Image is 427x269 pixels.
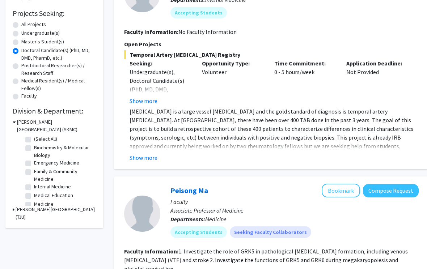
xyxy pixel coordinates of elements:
label: (Select All) [34,135,57,143]
label: All Projects [21,21,46,28]
span: No Faculty Information [178,28,237,35]
label: Master's Student(s) [21,38,64,46]
button: Add Peisong Ma to Bookmarks [322,184,360,197]
label: Doctoral Candidate(s) (PhD, MD, DMD, PharmD, etc.) [21,47,96,62]
h3: [PERSON_NAME][GEOGRAPHIC_DATA] (TJU) [16,206,96,221]
button: Compose Request to Peisong Ma [363,184,419,197]
label: Faculty [21,92,37,100]
iframe: Chat [5,236,31,264]
label: Biochemistry & Molecular Biology [34,144,94,159]
mat-chip: Accepting Students [170,226,227,238]
div: 0 - 5 hours/week [269,59,341,105]
label: Postdoctoral Researcher(s) / Research Staff [21,62,96,77]
p: Faculty [170,197,419,206]
span: Medicine [205,215,227,223]
div: Volunteer [196,59,269,105]
h2: Projects Seeking: [13,9,96,18]
mat-chip: Accepting Students [170,7,227,18]
label: Emergency Medicine [34,159,79,167]
h2: Division & Department: [13,107,96,115]
label: Medicine [34,200,54,208]
div: Undergraduate(s), Doctoral Candidate(s) (PhD, MD, DMD, PharmD, etc.), Medical Resident(s) / Medic... [130,68,191,120]
label: Undergraduate(s) [21,29,60,37]
label: Internal Medicine [34,183,71,191]
p: Application Deadline: [346,59,408,68]
b: Faculty Information: [124,28,178,35]
mat-chip: Seeking Faculty Collaborators [230,226,311,238]
button: Show more [130,153,157,162]
a: Peisong Ma [170,186,208,195]
label: Medical Resident(s) / Medical Fellow(s) [21,77,96,92]
div: Not Provided [341,59,413,105]
p: Open Projects [124,40,419,48]
p: Time Commitment: [274,59,336,68]
label: Family & Community Medicine [34,168,94,183]
h3: [PERSON_NAME][GEOGRAPHIC_DATA] (SKMC) [17,118,96,133]
b: Faculty Information: [124,248,178,255]
label: Medical Education [34,192,73,199]
span: Temporal Artery [MEDICAL_DATA] Registry [124,50,419,59]
p: Associate Professor of Medicine [170,206,419,215]
p: Seeking: [130,59,191,68]
b: Departments: [170,215,205,223]
button: Show more [130,97,157,105]
p: [MEDICAL_DATA] is a large vessel [MEDICAL_DATA] and the gold standard of diagnosis is temporal ar... [130,107,419,159]
p: Opportunity Type: [202,59,263,68]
